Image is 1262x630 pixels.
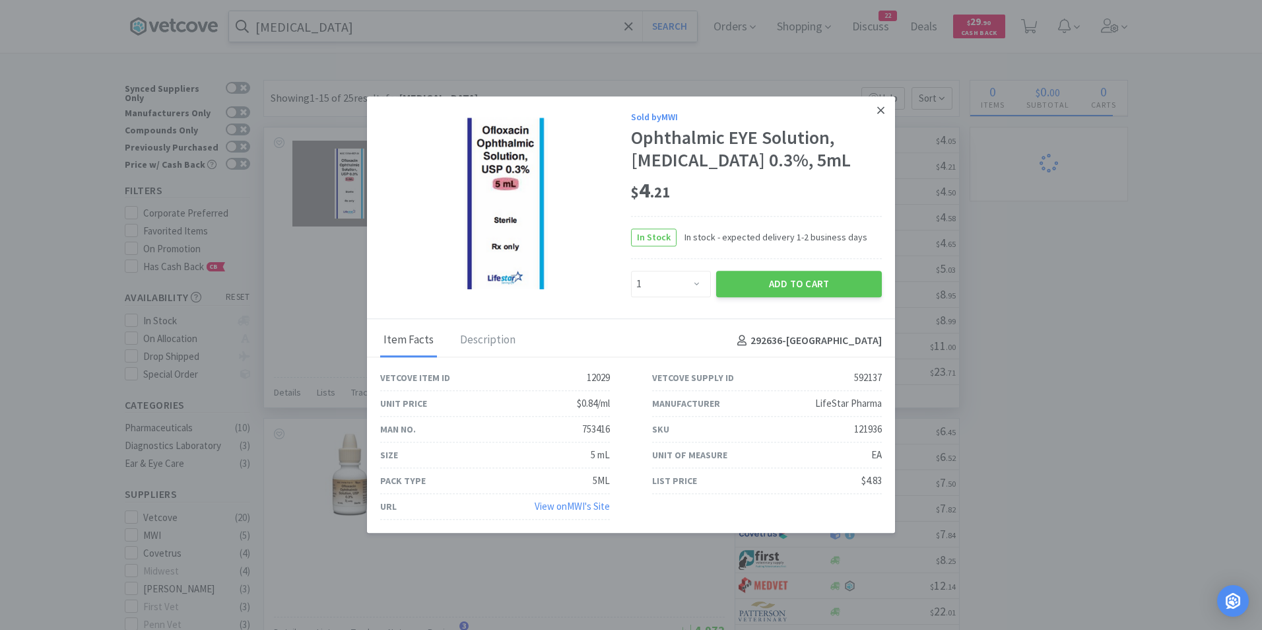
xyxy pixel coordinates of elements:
span: . 21 [650,183,670,201]
div: List Price [652,473,697,488]
div: Man No. [380,422,416,437]
div: EA [871,448,882,464]
div: Pack Type [380,473,426,488]
div: Manufacturer [652,396,720,411]
img: 2651e3361e2e4aa49f306d7a49f64e06_592137.png [463,118,547,289]
span: 4 [631,177,670,203]
div: URL [380,499,397,514]
h4: 292636 - [GEOGRAPHIC_DATA] [732,332,882,349]
div: Vetcove Supply ID [652,370,734,385]
div: Unit Price [380,396,427,411]
div: SKU [652,422,669,437]
div: 592137 [854,370,882,386]
div: $4.83 [861,473,882,489]
div: Sold by MWI [631,110,882,124]
div: 12029 [587,370,610,386]
div: LifeStar Pharma [815,396,882,412]
div: 5 mL [591,448,610,464]
span: In stock - expected delivery 1-2 business days [677,230,867,245]
div: Open Intercom Messenger [1217,585,1249,617]
div: $0.84/ml [577,396,610,412]
button: Add to Cart [716,271,882,297]
a: View onMWI's Site [535,501,610,513]
div: Ophthalmic EYE Solution, [MEDICAL_DATA] 0.3%, 5mL [631,127,882,172]
div: 753416 [582,422,610,438]
div: 121936 [854,422,882,438]
span: In Stock [632,229,676,246]
div: Unit of Measure [652,448,727,462]
div: Item Facts [380,324,437,357]
div: Size [380,448,398,462]
div: 5ML [593,473,610,489]
div: Description [457,324,519,357]
span: $ [631,183,639,201]
div: Vetcove Item ID [380,370,450,385]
